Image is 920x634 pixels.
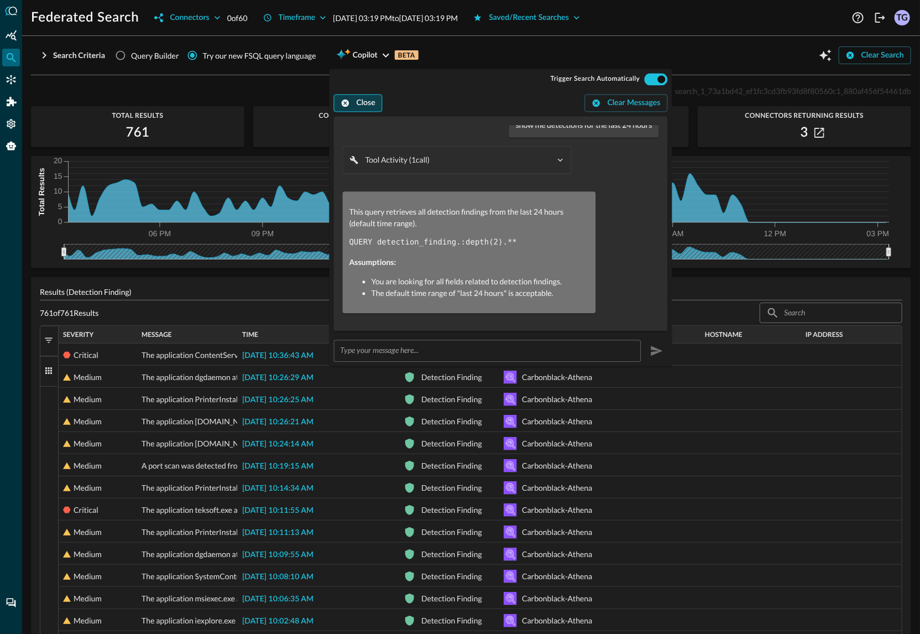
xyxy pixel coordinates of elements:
[421,410,482,433] div: Detection Finding
[74,433,102,455] div: Medium
[504,393,517,406] svg: Amazon Athena (for Amazon S3)
[839,46,911,64] button: Clear Search
[504,371,517,384] svg: Amazon Athena (for Amazon S3)
[142,433,414,455] span: The application [DOMAIN_NAME] invoked a system utility application (kextload).
[585,94,668,112] button: Clear Messages
[31,46,112,64] button: Search Criteria
[54,157,62,165] tspan: 20
[279,11,316,25] div: Timeframe
[895,10,910,25] div: TG
[504,614,517,627] svg: Amazon Athena (for Amazon S3)
[253,112,467,119] span: Connectors Selected
[242,374,313,382] span: [DATE] 10:26:29 AM
[504,459,517,472] svg: Amazon Athena (for Amazon S3)
[54,187,62,196] tspan: 10
[522,388,592,410] div: Carbonblack-Athena
[242,573,313,581] span: [DATE] 10:08:10 AM
[242,485,313,492] span: [DATE] 10:14:34 AM
[421,499,482,521] div: Detection Finding
[372,276,589,288] li: You are looking for all fields related to detection findings.
[37,168,46,216] tspan: Total Results
[489,11,569,25] div: Saved/Recent Searches
[421,521,482,543] div: Detection Finding
[372,288,589,299] li: The default time range of "last 24 hours" is acceptable.
[242,462,313,470] span: [DATE] 10:19:15 AM
[58,217,62,226] tspan: 0
[2,137,20,155] div: Query Agent
[242,440,313,448] span: [DATE] 10:24:14 AM
[341,341,641,361] input: Type your message here...
[74,410,102,433] div: Medium
[504,503,517,517] svg: Amazon Athena (for Amazon S3)
[2,71,20,89] div: Connectors
[242,617,313,625] span: [DATE] 10:02:48 AM
[421,455,482,477] div: Detection Finding
[784,303,877,323] input: Search
[2,27,20,44] div: Summary Insights
[504,415,517,428] svg: Amazon Athena (for Amazon S3)
[74,477,102,499] div: Medium
[131,50,179,61] span: Query Builder
[421,477,482,499] div: Detection Finding
[74,344,98,366] div: Critical
[74,565,102,588] div: Medium
[522,499,592,521] div: Carbonblack-Athena
[801,124,808,142] h2: 3
[242,551,313,559] span: [DATE] 10:09:55 AM
[242,352,313,360] span: [DATE] 10:36:43 AM
[421,610,482,632] div: Detection Finding
[421,433,482,455] div: Detection Finding
[142,499,321,521] span: The application teksoft.exe acted as a network server.
[333,12,458,24] p: [DATE] 03:19 PM to [DATE] 03:19 PM
[74,388,102,410] div: Medium
[74,366,102,388] div: Medium
[142,388,445,410] span: The application PrinterInstallerClientService invoked a system utility application (ifconfig).
[522,455,592,477] div: Carbonblack-Athena
[849,9,867,27] button: Help
[861,49,904,63] div: Clear Search
[349,238,517,247] code: QUERY detection_finding.:depth(2).**
[40,286,902,298] p: Results (Detection Finding)
[353,49,378,63] span: Copilot
[2,115,20,133] div: Settings
[334,94,383,112] button: Close
[522,565,592,588] div: Carbonblack-Athena
[242,595,313,603] span: [DATE] 10:06:35 AM
[504,437,517,450] svg: Amazon Athena (for Amazon S3)
[2,49,20,66] div: Federated Search
[705,331,743,339] span: Hostname
[350,154,564,167] button: Tool Activity (1call)
[54,172,62,180] tspan: 15
[74,543,102,565] div: Medium
[58,202,62,211] tspan: 5
[504,481,517,495] svg: Amazon Athena (for Amazon S3)
[421,543,482,565] div: Detection Finding
[227,12,248,24] p: 0 of 60
[516,119,652,131] p: show me detections for the last 24 hours
[330,46,425,64] button: CopilotBETA
[365,155,430,166] p: Tool Activity ( 1 call )
[522,477,592,499] div: Carbonblack-Athena
[806,331,843,339] span: IP Address
[522,366,592,388] div: Carbonblack-Athena
[257,9,333,27] button: Timeframe
[74,455,102,477] div: Medium
[2,594,20,612] div: Chat
[63,331,93,339] span: Severity
[242,529,313,537] span: [DATE] 10:11:13 AM
[170,11,209,25] div: Connectors
[867,230,889,238] tspan: 03 PM
[142,610,391,632] span: The application iexplore.exe invoked another application (AdobeARM.exe).
[142,565,382,588] span: The application SystemControllerService.exe acted as a network server.
[421,366,482,388] div: Detection Finding
[74,588,102,610] div: Medium
[504,592,517,605] svg: Amazon Athena (for Amazon S3)
[74,521,102,543] div: Medium
[675,86,911,96] span: search_1_73a1bd42_ef1fc3cd3fb93fd8f80560c1_880af456f54461db
[349,258,396,267] strong: Assumptions:
[522,433,592,455] div: Carbonblack-Athena
[551,75,640,84] span: Trigger Search Automatically
[504,570,517,583] svg: Amazon Athena (for Amazon S3)
[242,507,313,515] span: [DATE] 10:11:55 AM
[522,610,592,632] div: Carbonblack-Athena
